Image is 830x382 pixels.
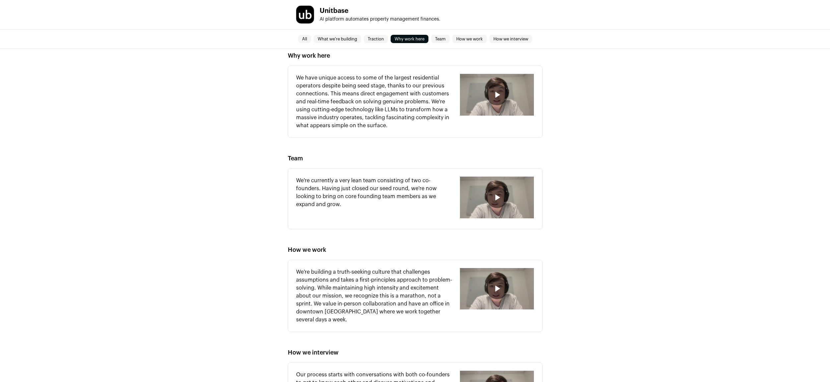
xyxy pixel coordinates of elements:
span: AI platform automates property management finances. [320,17,440,22]
img: 180d8d1040b0dd663c9337dc679c1304ca7ec8217767d6a0a724e31ff9c1dc78.jpg [296,6,314,24]
a: How we work [452,35,487,43]
a: Traction [364,35,388,43]
a: All [298,35,311,43]
h2: How we interview [288,348,543,357]
a: Why work here [391,35,428,43]
h2: How we work [288,245,543,254]
p: We're building a truth-seeking culture that challenges assumptions and takes a first-principles a... [296,268,452,324]
h1: Unitbase [320,8,440,14]
p: We have unique access to some of the largest residential operators despite being seed stage, than... [296,74,452,130]
a: Team [431,35,450,43]
h2: Why work here [288,51,543,60]
p: We're currently a very lean team consisting of two co-founders. Having just closed our seed round... [296,177,452,208]
h2: Team [288,154,543,163]
a: How we interview [489,35,532,43]
a: What we're building [314,35,361,43]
